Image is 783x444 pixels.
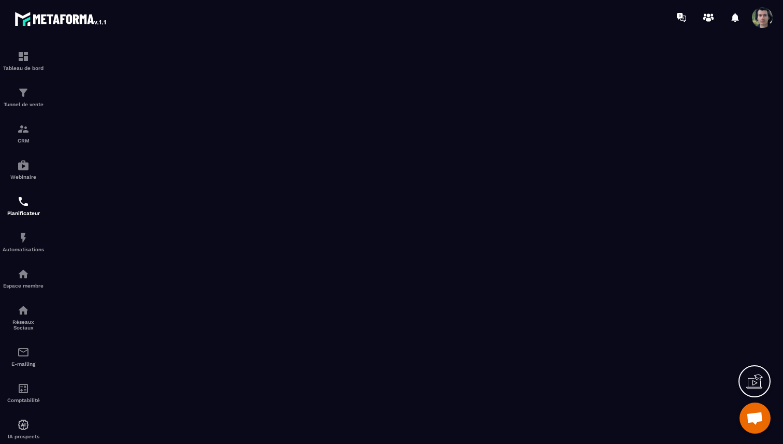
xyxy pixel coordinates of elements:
[3,42,44,79] a: formationformationTableau de bord
[3,115,44,151] a: formationformationCRM
[3,102,44,107] p: Tunnel de vente
[17,123,30,135] img: formation
[17,50,30,63] img: formation
[17,304,30,317] img: social-network
[3,210,44,216] p: Planificateur
[17,159,30,171] img: automations
[3,319,44,331] p: Réseaux Sociaux
[3,224,44,260] a: automationsautomationsAutomatisations
[3,283,44,289] p: Espace membre
[17,419,30,431] img: automations
[3,397,44,403] p: Comptabilité
[17,382,30,395] img: accountant
[3,375,44,411] a: accountantaccountantComptabilité
[17,346,30,359] img: email
[740,403,771,434] a: Ouvrir le chat
[3,338,44,375] a: emailemailE-mailing
[17,195,30,208] img: scheduler
[3,434,44,439] p: IA prospects
[3,151,44,188] a: automationsautomationsWebinaire
[3,79,44,115] a: formationformationTunnel de vente
[3,188,44,224] a: schedulerschedulerPlanificateur
[3,260,44,296] a: automationsautomationsEspace membre
[17,87,30,99] img: formation
[3,361,44,367] p: E-mailing
[15,9,108,28] img: logo
[3,65,44,71] p: Tableau de bord
[3,247,44,252] p: Automatisations
[3,138,44,144] p: CRM
[17,232,30,244] img: automations
[3,174,44,180] p: Webinaire
[3,296,44,338] a: social-networksocial-networkRéseaux Sociaux
[17,268,30,280] img: automations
